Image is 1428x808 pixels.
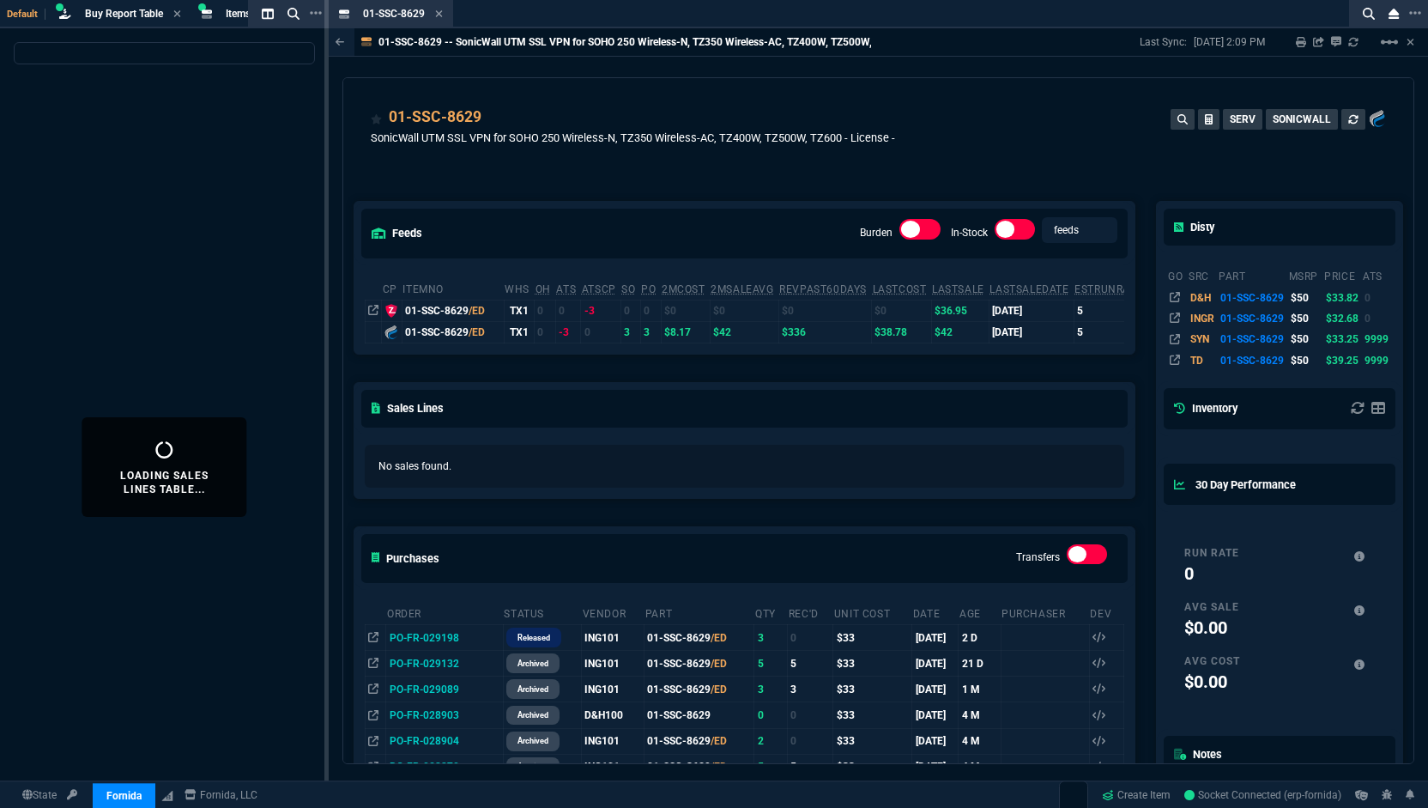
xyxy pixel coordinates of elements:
[640,300,661,321] td: 0
[556,283,576,295] abbr: Total units in inventory => minus on SO => plus on PO
[1001,600,1089,625] th: Purchaser
[788,600,833,625] th: Rec'd
[1016,551,1060,563] label: Transfers
[255,3,281,24] nx-icon: Split Panels
[754,677,788,702] td: 3
[620,300,640,321] td: 0
[788,754,833,780] td: 5
[405,325,501,340] div: 01-SSC-8629
[1188,350,1218,371] td: TD
[517,683,548,696] p: archived
[390,656,500,671] nx-fornida-value: PO-FR-029132
[390,632,459,644] span: PO-FR-029198
[1184,654,1240,668] p: Avg Cost
[1174,477,1296,493] h5: 30 Day Performance
[833,702,912,728] td: $33
[1074,321,1147,343] td: 5
[1184,787,1341,803] a: GmziaakOLt4IF310AAGD
[582,600,644,625] th: Vendor
[368,761,378,773] nx-icon: Open In Opposite Panel
[711,683,727,696] span: /ED
[1223,109,1262,130] button: SERV
[581,300,621,321] td: -3
[711,283,773,295] abbr: Avg Sale from SO invoices for 2 months
[833,728,912,754] td: $33
[1382,3,1406,24] nx-icon: Close Workbench
[644,677,754,702] td: 01-SSC-8629
[912,651,959,677] td: [DATE]
[1218,350,1287,371] td: 01-SSC-8629
[788,651,833,677] td: 5
[989,300,1074,321] td: [DATE]
[661,321,710,343] td: $8.17
[989,283,1068,295] abbr: The date of the last SO Inv price. No time limit. (ignore zeros)
[402,276,504,301] th: ItemNo
[912,600,959,625] th: Date
[959,624,1001,650] td: 2 D
[389,106,481,128] a: 01-SSC-8629
[363,8,425,20] span: 01-SSC-8629
[872,321,931,343] td: $38.78
[469,305,485,317] span: /ED
[912,624,959,650] td: [DATE]
[372,400,444,416] h5: Sales Lines
[1074,300,1147,321] td: 5
[368,735,378,747] nx-icon: Open In Opposite Panel
[390,683,459,696] span: PO-FR-029089
[503,600,581,625] th: Status
[378,35,956,49] p: 01-SSC-8629 -- SonicWall UTM SSL VPN for SOHO 250 Wireless-N, TZ350 Wireless-AC, TZ400W, TZ500W, ...
[1323,308,1362,329] td: $32.68
[555,321,580,343] td: -3
[778,300,871,321] td: $0
[644,702,754,728] td: 01-SSC-8629
[932,283,984,295] abbr: The last SO Inv price. No time limit. (ignore zeros)
[1194,35,1265,49] p: [DATE] 2:09 PM
[517,734,548,748] p: archived
[1218,287,1287,307] td: 01-SSC-8629
[711,658,727,670] span: /ED
[620,321,640,343] td: 3
[469,326,485,338] span: /ED
[1288,263,1324,287] th: msrp
[281,3,306,24] nx-icon: Search
[860,227,892,239] label: Burden
[1288,329,1324,349] td: $50
[390,709,459,721] span: PO-FR-028903
[1095,782,1177,808] a: Create Item
[555,300,580,321] td: 0
[959,677,1001,702] td: 1 M
[582,702,644,728] td: D&H100
[582,283,616,295] abbr: ATS with all companies combined
[754,702,788,728] td: 0
[778,321,871,343] td: $336
[1356,3,1382,24] nx-icon: Search
[711,735,727,747] span: /ED
[368,632,378,644] nx-icon: Open In Opposite Panel
[788,624,833,650] td: 0
[368,709,378,721] nx-icon: Open In Opposite Panel
[1323,350,1362,371] td: $39.25
[710,321,778,343] td: $42
[931,300,989,321] td: $36.95
[372,225,422,241] h5: feeds
[1362,263,1392,287] th: ats
[661,300,710,321] td: $0
[873,283,927,295] abbr: The last purchase cost from PO Order
[711,632,727,644] span: /ED
[621,283,635,295] abbr: Total units on open Sales Orders
[1362,350,1392,371] td: 9999
[535,300,556,321] td: 0
[833,677,912,702] td: $33
[1379,32,1400,52] mat-icon: Example home icon
[912,728,959,754] td: [DATE]
[1218,263,1287,287] th: part
[517,657,548,671] p: archived
[435,8,443,21] nx-icon: Close Tab
[754,728,788,754] td: 2
[931,321,989,343] td: $42
[641,283,656,295] abbr: Total units on open Purchase Orders
[912,754,959,780] td: [DATE]
[1218,329,1287,349] td: 01-SSC-8629
[504,321,534,343] td: TX1
[1184,563,1194,584] span: 0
